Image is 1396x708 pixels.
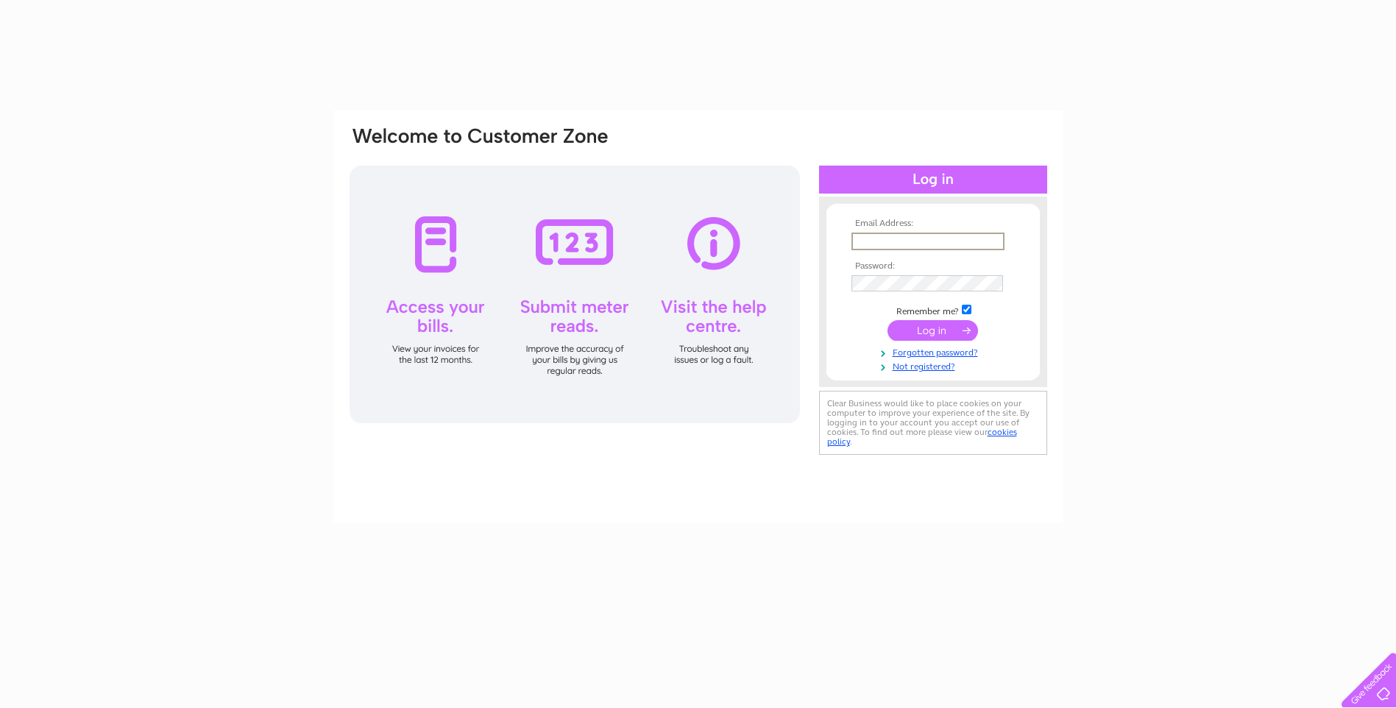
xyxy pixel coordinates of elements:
[848,219,1018,229] th: Email Address:
[827,427,1017,447] a: cookies policy
[848,261,1018,272] th: Password:
[848,302,1018,317] td: Remember me?
[851,344,1018,358] a: Forgotten password?
[851,358,1018,372] a: Not registered?
[887,320,978,341] input: Submit
[819,391,1047,455] div: Clear Business would like to place cookies on your computer to improve your experience of the sit...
